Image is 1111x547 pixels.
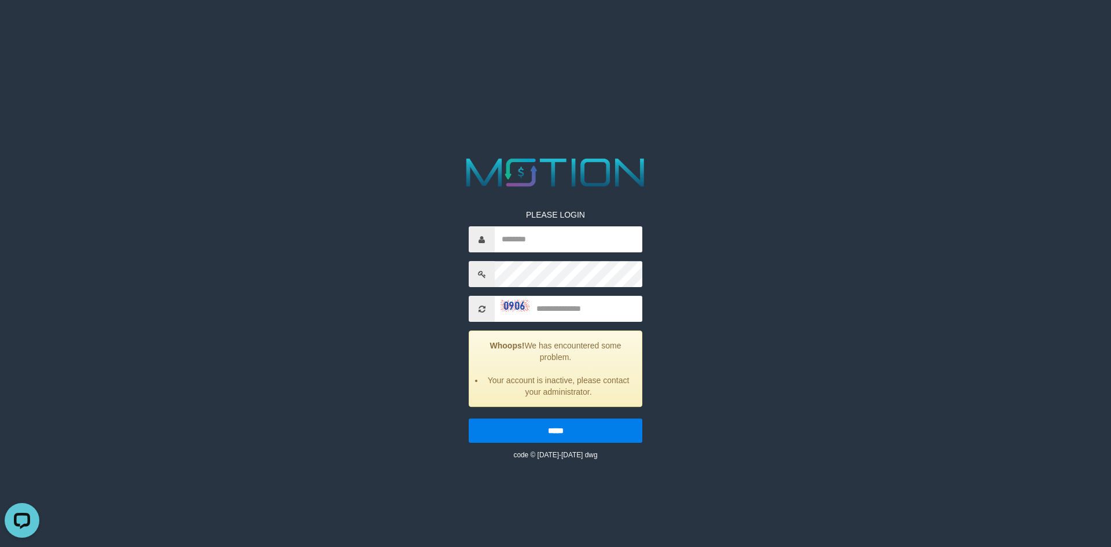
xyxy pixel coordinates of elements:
[469,209,642,221] p: PLEASE LOGIN
[458,153,653,192] img: MOTION_logo.png
[490,341,525,350] strong: Whoops!
[513,451,597,459] small: code © [DATE]-[DATE] dwg
[469,331,642,407] div: We has encountered some problem.
[501,300,529,311] img: captcha
[484,375,633,398] li: Your account is inactive, please contact your administrator.
[5,5,39,39] button: Open LiveChat chat widget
